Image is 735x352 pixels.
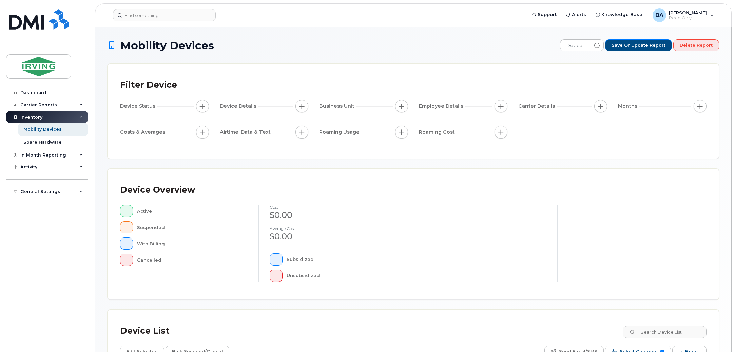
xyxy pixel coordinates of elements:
[270,231,397,242] div: $0.00
[623,326,707,338] input: Search Device List ...
[605,39,672,51] button: Save or Update Report
[287,253,397,266] div: Subsidized
[120,76,177,94] div: Filter Device
[120,40,214,51] span: Mobility Devices
[270,209,397,221] div: $0.00
[120,103,157,110] span: Device Status
[419,103,465,110] span: Employee Details
[419,129,457,136] span: Roaming Cost
[518,103,557,110] span: Carrier Details
[120,322,170,340] div: Device List
[137,237,248,250] div: With Billing
[137,221,248,233] div: Suspended
[270,226,397,231] h4: Average cost
[287,270,397,282] div: Unsubsidized
[120,129,167,136] span: Costs & Averages
[673,39,719,51] button: Delete Report
[137,254,248,266] div: Cancelled
[120,181,195,199] div: Device Overview
[319,129,362,136] span: Roaming Usage
[220,103,258,110] span: Device Details
[612,42,665,48] span: Save or Update Report
[220,129,273,136] span: Airtime, Data & Text
[560,40,591,52] span: Devices
[680,42,713,48] span: Delete Report
[137,205,248,217] div: Active
[319,103,356,110] span: Business Unit
[618,103,639,110] span: Months
[270,205,397,209] h4: cost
